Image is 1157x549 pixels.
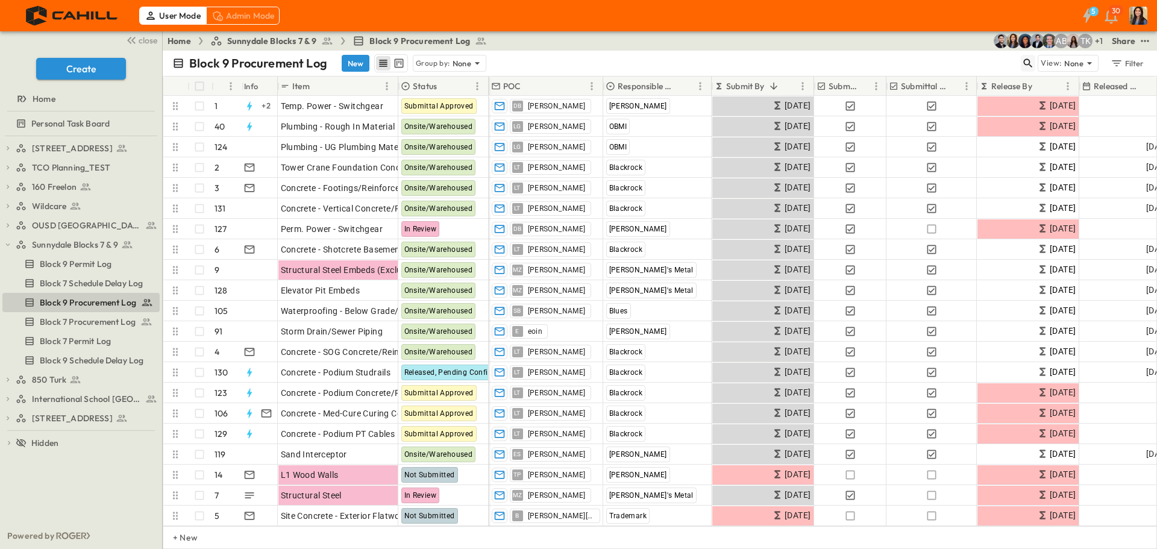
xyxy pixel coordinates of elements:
span: [DATE] [785,509,811,522]
span: [DATE] [785,201,811,215]
span: Onsite/Warehoused [404,163,473,172]
span: Blackrock [609,163,643,172]
span: Structural Steel Embeds (Excludes Elevator Pit) [281,264,467,276]
p: Group by: [416,57,450,69]
span: Onsite/Warehoused [404,184,473,192]
button: Filter [1106,55,1147,72]
span: Blackrock [609,409,643,418]
button: Menu [693,79,707,93]
span: Block 7 Schedule Delay Log [40,277,143,289]
span: close [139,34,157,46]
a: Block 9 Permit Log [2,256,157,272]
span: [DATE] [785,324,811,338]
div: Block 9 Schedule Delay Logtest [2,351,160,370]
span: [PERSON_NAME][EMAIL_ADDRESS][DOMAIN_NAME] [528,511,595,521]
span: [DATE] [785,345,811,359]
div: OUSD [GEOGRAPHIC_DATA]test [2,216,160,235]
span: [DATE] [785,427,811,441]
span: [DATE] [785,386,811,400]
span: [DATE] [785,99,811,113]
span: Blackrock [609,184,643,192]
div: [STREET_ADDRESS]test [2,409,160,428]
p: View: [1041,57,1062,70]
div: Wildcaretest [2,196,160,216]
span: [DATE] [1050,99,1076,113]
p: + New [173,532,180,544]
p: 123 [215,387,228,399]
span: [PERSON_NAME] [528,204,586,213]
span: [DATE] [785,488,811,502]
a: Block 9 Schedule Delay Log [2,352,157,369]
span: Sunnydale Blocks 7 & 9 [32,239,118,251]
span: International School San Francisco [32,393,142,405]
span: [PERSON_NAME] [609,225,667,233]
button: Menu [470,79,484,93]
div: User Mode [139,7,206,25]
span: Concrete - Footings/Reinforcement [281,182,420,194]
span: [DATE] [1050,160,1076,174]
span: Sand Interceptor [281,448,347,460]
button: Sort [1035,80,1048,93]
a: [STREET_ADDRESS] [16,140,157,157]
div: Personal Task Boardtest [2,114,160,133]
span: Onsite/Warehoused [404,266,473,274]
span: Blackrock [609,204,643,213]
span: OBMI [609,122,627,131]
span: [DATE] [1050,181,1076,195]
button: Sort [767,80,780,93]
span: Onsite/Warehoused [404,286,473,295]
div: Block 7 Schedule Delay Logtest [2,274,160,293]
p: Release By [991,80,1032,92]
span: Not Submitted [404,512,455,520]
span: Blackrock [609,430,643,438]
span: Onsite/Warehoused [404,245,473,254]
p: 128 [215,284,228,296]
p: 7 [215,489,219,501]
span: [PERSON_NAME] [528,245,586,254]
span: LG [513,146,521,147]
p: + 1 [1095,35,1107,47]
span: [PERSON_NAME] [528,388,586,398]
p: 91 [215,325,222,337]
span: Blackrock [609,389,643,397]
a: Home [2,90,157,107]
span: Waterproofing - Below Grade/Elevator Pit [281,305,445,317]
span: LT [514,351,521,352]
span: Personal Task Board [31,118,110,130]
p: 30 [1112,6,1120,16]
span: Concrete - SOG Concrete/Reinforcement [281,346,441,358]
span: [PERSON_NAME] [609,327,667,336]
a: Home [168,35,191,47]
span: Blackrock [609,245,643,254]
span: 850 Turk [32,374,66,386]
span: Storm Drain/Sewer Piping [281,325,383,337]
span: Home [33,93,55,105]
span: [DATE] [785,222,811,236]
span: Onsite/Warehoused [404,327,473,336]
span: [DATE] [1050,324,1076,338]
span: LT [514,208,521,209]
span: [DATE] [1050,345,1076,359]
a: Block 9 Procurement Log [2,294,157,311]
span: [PERSON_NAME] [528,122,586,131]
span: Blues [609,307,628,315]
a: Block 7 Schedule Delay Log [2,275,157,292]
div: Info [242,77,278,96]
p: Responsible Contractor [618,80,677,92]
span: Block 7 Procurement Log [40,316,136,328]
span: [PERSON_NAME]'s Metal [609,286,694,295]
span: [STREET_ADDRESS] [32,142,113,154]
span: Submittal Approved [404,430,474,438]
div: Block 9 Procurement Logtest [2,293,160,312]
span: Concrete - Shotcrete Basement Walls [281,243,427,256]
a: OUSD [GEOGRAPHIC_DATA] [16,217,157,234]
span: [PERSON_NAME]'s Metal [609,491,694,500]
p: 1 [215,100,218,112]
span: LT [514,167,521,168]
button: Create [36,58,126,80]
p: 40 [215,121,225,133]
button: test [1138,34,1152,48]
div: Admin Mode [206,7,280,25]
button: Sort [216,80,230,93]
